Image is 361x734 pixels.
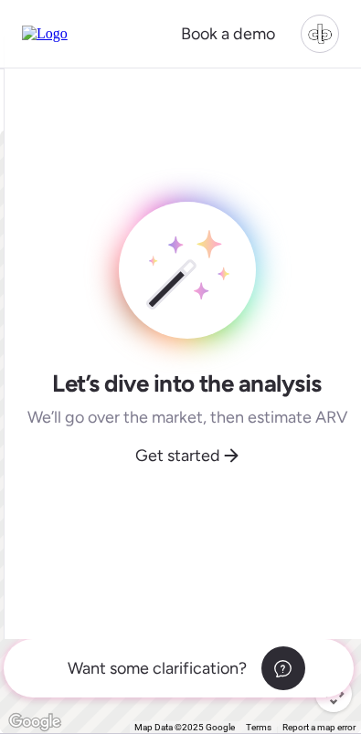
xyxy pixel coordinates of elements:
[246,722,271,732] a: Terms (opens in new tab)
[52,370,321,397] span: Let’s dive into the analysis
[27,404,347,430] span: We’ll go over the market, then estimate ARV
[22,26,68,42] img: Logo
[5,710,65,734] a: Open this area in Google Maps (opens a new window)
[134,722,235,732] span: Map Data ©2025 Google
[68,655,247,681] span: Want some clarification?
[181,24,275,44] span: Book a demo
[135,443,220,468] span: Get started
[5,710,65,734] img: Google
[282,722,356,732] a: Report a map error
